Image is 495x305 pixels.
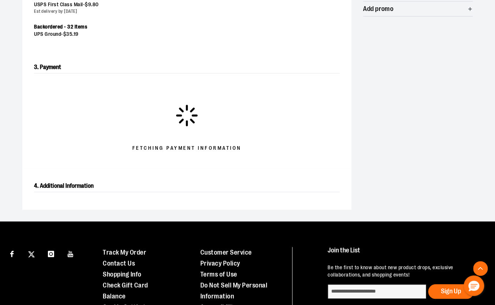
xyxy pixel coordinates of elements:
[464,275,484,296] button: Hello, have a question? Let’s chat.
[441,287,461,295] span: Sign Up
[34,1,334,8] div: USPS First Class Mail -
[363,5,393,12] span: Add promo
[64,247,77,260] a: Visit our Youtube page
[34,8,334,15] div: Est delivery by [DATE]
[34,61,340,73] h2: 3. Payment
[328,247,481,260] h4: Join the List
[73,31,79,37] span: 19
[328,264,481,279] p: Be the first to know about new product drops, exclusive collaborations, and shopping events!
[72,31,73,37] span: .
[85,1,88,7] span: $
[200,282,268,300] a: Do Not Sell My Personal Information
[92,1,99,7] span: 80
[200,271,237,278] a: Terms of Use
[45,247,57,260] a: Visit our Instagram page
[91,1,92,7] span: .
[103,271,141,278] a: Shopping Info
[200,249,252,256] a: Customer Service
[66,31,72,37] span: 35
[103,260,135,267] a: Contact Us
[34,180,340,192] h2: 4. Additional Information
[132,145,242,152] span: Fetching Payment Information
[63,31,67,37] span: $
[25,247,38,260] a: Visit our X page
[28,251,35,258] img: Twitter
[34,23,334,31] div: Backordered - 32 items
[88,1,91,7] span: 9
[103,282,148,300] a: Check Gift Card Balance
[34,31,334,38] div: UPS Ground -
[328,284,426,299] input: enter email
[200,260,240,267] a: Privacy Policy
[428,284,474,299] button: Sign Up
[363,1,473,16] button: Add promo
[5,247,18,260] a: Visit our Facebook page
[103,249,146,256] a: Track My Order
[473,261,488,276] button: Back To Top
